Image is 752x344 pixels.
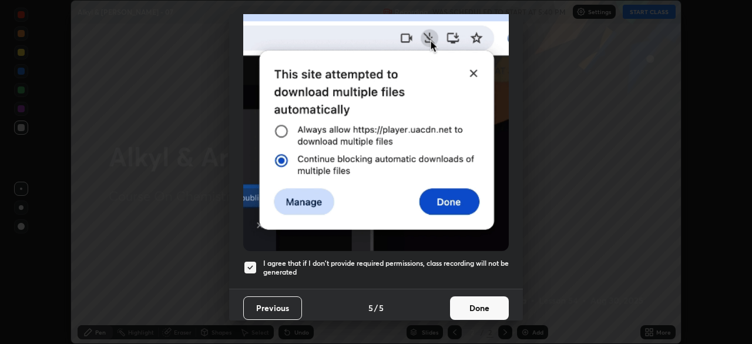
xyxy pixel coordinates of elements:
button: Done [450,296,509,320]
h4: 5 [368,302,373,314]
h4: / [374,302,378,314]
button: Previous [243,296,302,320]
h5: I agree that if I don't provide required permissions, class recording will not be generated [263,259,509,277]
h4: 5 [379,302,384,314]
